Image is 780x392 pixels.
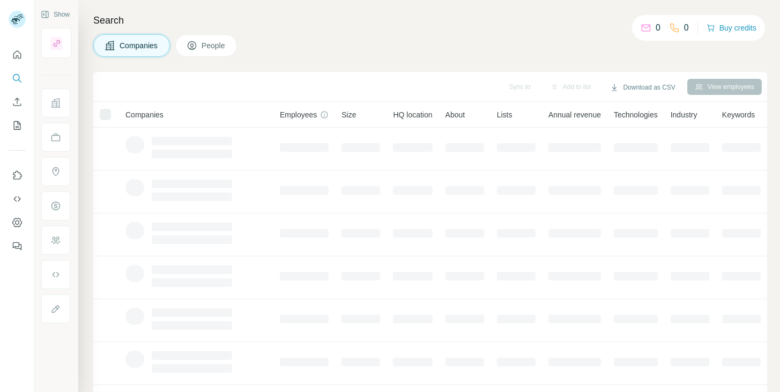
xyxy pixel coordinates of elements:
span: Keywords [722,109,755,120]
button: Use Surfe API [9,189,26,209]
span: People [202,40,226,51]
button: Dashboard [9,213,26,232]
span: Employees [280,109,317,120]
button: Quick start [9,45,26,64]
p: 0 [656,21,660,34]
span: About [445,109,465,120]
button: Buy credits [707,20,756,35]
span: Companies [125,109,164,120]
span: Size [341,109,356,120]
button: Enrich CSV [9,92,26,112]
button: My lists [9,116,26,135]
span: Technologies [614,109,658,120]
span: Companies [120,40,159,51]
span: Lists [497,109,512,120]
span: HQ location [393,109,432,120]
span: Annual revenue [548,109,601,120]
button: Feedback [9,236,26,256]
button: Search [9,69,26,88]
h4: Search [93,13,767,28]
button: Download as CSV [603,79,682,95]
span: Industry [671,109,697,120]
p: 0 [684,21,689,34]
button: Use Surfe on LinkedIn [9,166,26,185]
button: Show [33,6,77,23]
